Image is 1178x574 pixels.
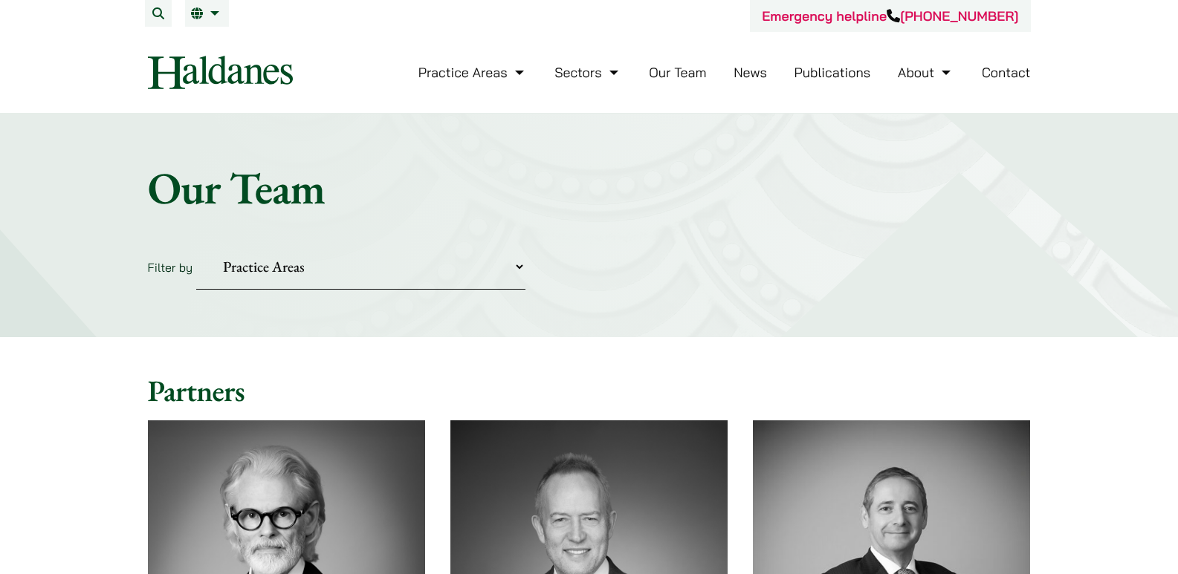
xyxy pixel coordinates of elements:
a: EN [191,7,223,19]
a: Practice Areas [418,64,528,81]
h2: Partners [148,373,1031,408]
a: Contact [982,64,1031,81]
a: Our Team [649,64,706,81]
a: Emergency helpline[PHONE_NUMBER] [762,7,1018,25]
a: Sectors [554,64,621,81]
label: Filter by [148,260,193,275]
h1: Our Team [148,161,1031,215]
a: Publications [794,64,871,81]
img: Logo of Haldanes [148,56,293,89]
a: About [898,64,954,81]
a: News [734,64,767,81]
